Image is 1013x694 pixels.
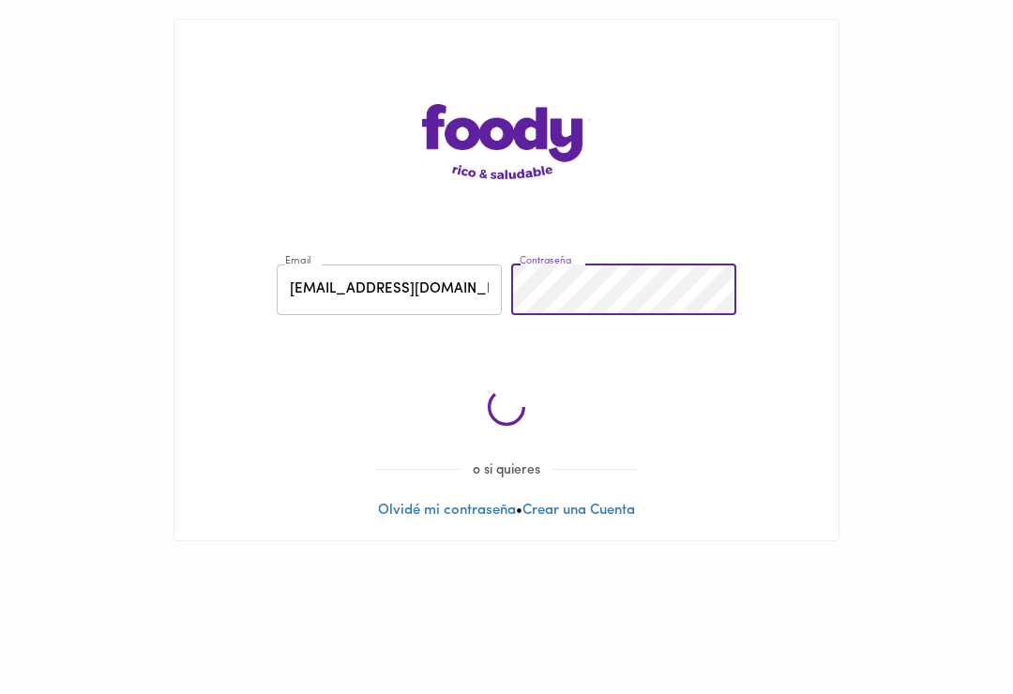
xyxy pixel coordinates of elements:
div: • [174,20,839,540]
a: Olvidé mi contraseña [378,504,516,518]
span: o si quieres [461,463,552,477]
input: pepitoperez@gmail.com [277,264,502,316]
img: logo-main-page.png [422,104,591,179]
a: Crear una Cuenta [522,504,635,518]
iframe: Messagebird Livechat Widget [904,585,994,675]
